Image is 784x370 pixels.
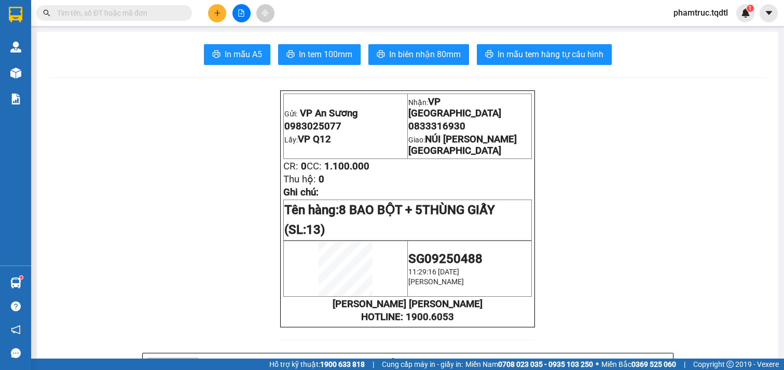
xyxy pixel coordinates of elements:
span: 0 [319,174,324,185]
span: In biên nhận 80mm [389,48,461,61]
span: Giao: [408,136,517,155]
img: logo-vxr [9,7,22,22]
span: Cung cấp máy in - giấy in: [382,359,463,370]
span: NÚI [PERSON_NAME][GEOGRAPHIC_DATA] [408,134,517,156]
button: printerIn mẫu A5 [204,44,270,65]
img: solution-icon [10,94,21,104]
span: In tem 100mm [299,48,352,61]
span: search [43,9,50,17]
span: 13) [306,222,325,237]
span: CC: [307,161,322,172]
span: VP Q12 [298,134,331,145]
strong: HOTLINE: 1900.6053 [361,311,454,323]
span: caret-down [764,8,774,18]
span: ⚪️ [596,362,599,366]
strong: [PERSON_NAME] [PERSON_NAME] [333,298,483,310]
span: Miền Nam [465,359,593,370]
span: VP An Sương [300,108,358,119]
p: Gửi: [284,108,407,119]
button: printerIn mẫu tem hàng tự cấu hình [477,44,612,65]
span: printer [212,50,221,60]
input: Tìm tên, số ĐT hoặc mã đơn [57,7,180,19]
span: | [373,359,374,370]
span: 0983025077 [284,121,341,132]
span: printer [377,50,385,60]
button: printerIn biên nhận 80mm [368,44,469,65]
img: warehouse-icon [10,42,21,52]
span: Ghi chú: [283,187,319,198]
p: Nhận: [408,96,531,119]
button: printerIn tem 100mm [278,44,361,65]
span: Hỗ trợ kỹ thuật: [269,359,365,370]
strong: 0369 525 060 [631,360,676,368]
span: 11:29:16 [DATE] [408,268,459,276]
span: printer [485,50,493,60]
span: phamtruc.tqdtl [665,6,736,19]
span: In mẫu A5 [225,48,262,61]
span: 1.100.000 [324,161,369,172]
button: caret-down [760,4,778,22]
button: plus [208,4,226,22]
span: SG09250488 [408,252,483,266]
span: [PERSON_NAME] [408,277,464,286]
button: file-add [232,4,251,22]
span: VP [GEOGRAPHIC_DATA] [408,96,501,119]
span: 8 BAO BỘT + 5THÙNG GIẤY (SL: [284,203,495,237]
span: copyright [726,361,734,368]
strong: 1900 633 818 [320,360,365,368]
span: printer [286,50,295,60]
span: 1 [748,5,752,12]
span: | [684,359,685,370]
span: aim [262,9,269,17]
span: question-circle [11,301,21,311]
span: In mẫu tem hàng tự cấu hình [498,48,603,61]
sup: 1 [747,5,754,12]
img: icon-new-feature [741,8,750,18]
img: warehouse-icon [10,68,21,78]
sup: 1 [20,276,23,279]
button: aim [256,4,274,22]
strong: 0708 023 035 - 0935 103 250 [498,360,593,368]
img: warehouse-icon [10,277,21,288]
span: Thu hộ: [283,174,316,185]
span: Miền Bắc [601,359,676,370]
span: notification [11,325,21,335]
span: message [11,348,21,358]
span: Tên hàng: [284,203,495,237]
span: plus [214,9,221,17]
span: CR: [283,161,298,172]
span: 0 [301,161,307,172]
span: Lấy: [284,136,331,144]
span: file-add [238,9,245,17]
span: 0833316930 [408,121,465,132]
